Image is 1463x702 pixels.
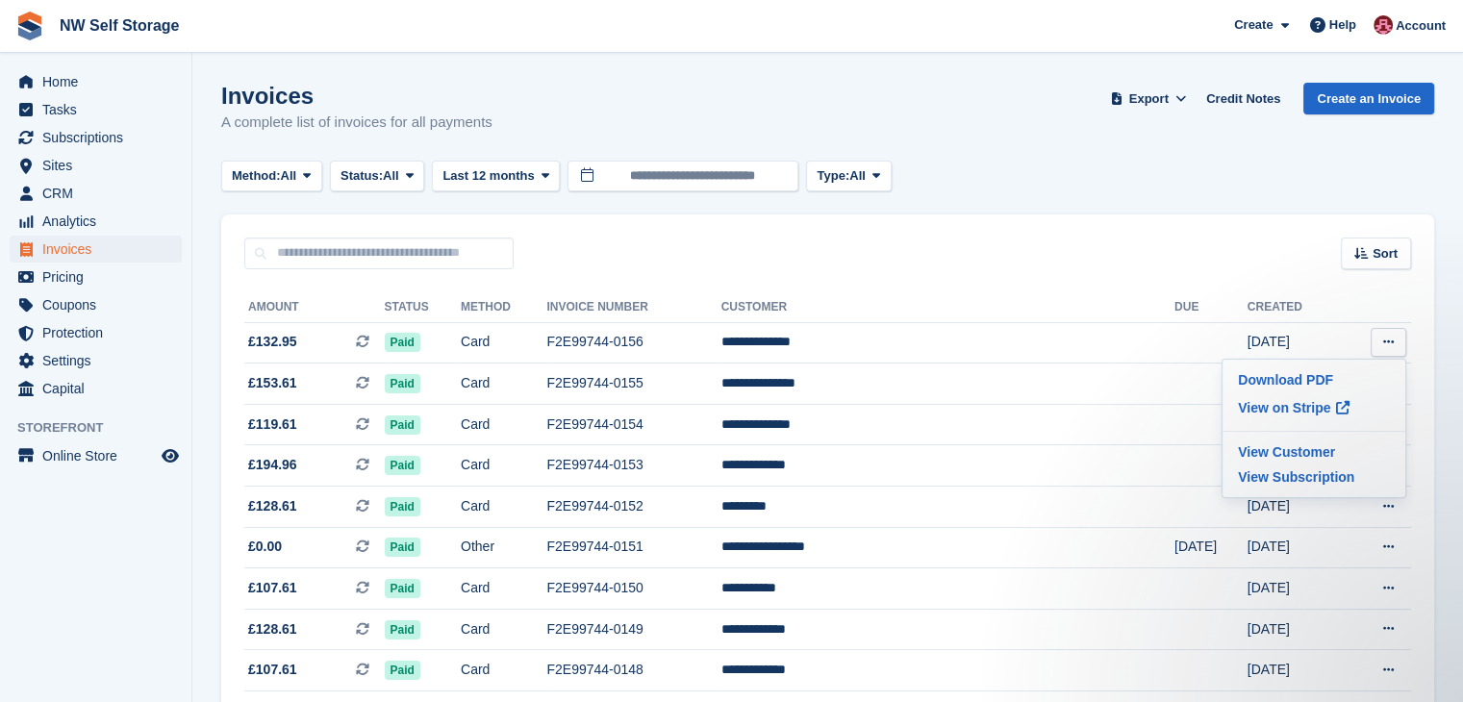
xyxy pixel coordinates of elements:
[281,166,297,186] span: All
[461,292,546,323] th: Method
[385,456,420,475] span: Paid
[42,208,158,235] span: Analytics
[461,404,546,445] td: Card
[1198,83,1288,114] a: Credit Notes
[385,497,420,516] span: Paid
[383,166,399,186] span: All
[1248,322,1342,364] td: [DATE]
[546,364,720,405] td: F2E99744-0155
[42,152,158,179] span: Sites
[42,319,158,346] span: Protection
[15,12,44,40] img: stora-icon-8386f47178a22dfd0bd8f6a31ec36ba5ce8667c1dd55bd0f319d3a0aa187defe.svg
[159,444,182,467] a: Preview store
[10,124,182,151] a: menu
[42,291,158,318] span: Coupons
[1248,527,1342,568] td: [DATE]
[52,10,187,41] a: NW Self Storage
[546,609,720,650] td: F2E99744-0149
[10,347,182,374] a: menu
[546,292,720,323] th: Invoice Number
[1106,83,1191,114] button: Export
[248,660,297,680] span: £107.61
[1234,15,1273,35] span: Create
[248,619,297,639] span: £128.61
[42,236,158,263] span: Invoices
[330,161,424,192] button: Status: All
[385,538,420,557] span: Paid
[461,650,546,691] td: Card
[546,404,720,445] td: F2E99744-0154
[248,455,297,475] span: £194.96
[1248,292,1342,323] th: Created
[1248,487,1342,528] td: [DATE]
[244,292,385,323] th: Amount
[817,166,849,186] span: Type:
[10,180,182,207] a: menu
[10,152,182,179] a: menu
[546,650,720,691] td: F2E99744-0148
[42,68,158,95] span: Home
[546,445,720,487] td: F2E99744-0153
[221,161,322,192] button: Method: All
[1248,568,1342,610] td: [DATE]
[385,661,420,680] span: Paid
[432,161,560,192] button: Last 12 months
[461,609,546,650] td: Card
[385,292,461,323] th: Status
[248,537,282,557] span: £0.00
[42,96,158,123] span: Tasks
[1248,650,1342,691] td: [DATE]
[42,442,158,469] span: Online Store
[546,568,720,610] td: F2E99744-0150
[248,496,297,516] span: £128.61
[1373,244,1398,263] span: Sort
[546,322,720,364] td: F2E99744-0156
[1374,15,1393,35] img: Josh Vines
[1329,15,1356,35] span: Help
[1230,392,1398,423] a: View on Stripe
[1230,464,1398,489] a: View Subscription
[248,332,297,352] span: £132.95
[1174,527,1248,568] td: [DATE]
[1230,367,1398,392] a: Download PDF
[385,620,420,639] span: Paid
[461,568,546,610] td: Card
[385,415,420,435] span: Paid
[10,442,182,469] a: menu
[1303,83,1434,114] a: Create an Invoice
[10,263,182,290] a: menu
[721,292,1174,323] th: Customer
[248,578,297,598] span: £107.61
[461,364,546,405] td: Card
[10,291,182,318] a: menu
[1230,439,1398,464] a: View Customer
[17,418,191,438] span: Storefront
[248,373,297,393] span: £153.61
[461,527,546,568] td: Other
[849,166,866,186] span: All
[221,83,492,109] h1: Invoices
[248,414,297,435] span: £119.61
[461,487,546,528] td: Card
[42,263,158,290] span: Pricing
[1129,89,1169,109] span: Export
[1248,609,1342,650] td: [DATE]
[546,487,720,528] td: F2E99744-0152
[385,333,420,352] span: Paid
[10,319,182,346] a: menu
[10,375,182,402] a: menu
[10,208,182,235] a: menu
[42,375,158,402] span: Capital
[806,161,891,192] button: Type: All
[42,347,158,374] span: Settings
[10,96,182,123] a: menu
[442,166,534,186] span: Last 12 months
[385,374,420,393] span: Paid
[461,322,546,364] td: Card
[385,579,420,598] span: Paid
[42,124,158,151] span: Subscriptions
